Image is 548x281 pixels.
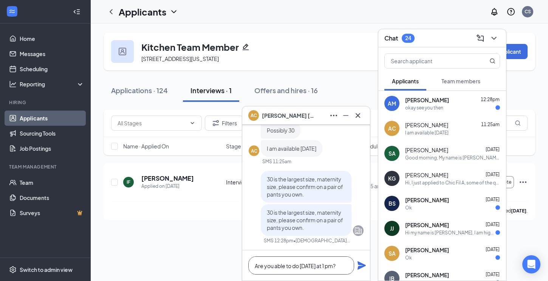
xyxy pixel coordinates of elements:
[251,148,257,154] div: AC
[189,120,195,126] svg: ChevronDown
[20,190,84,205] a: Documents
[264,237,293,244] div: SMS 12:28pm
[405,254,412,261] div: Ok
[389,150,396,157] div: SA
[384,34,398,42] h3: Chat
[119,5,166,18] h1: Applicants
[488,32,500,44] button: ChevronDown
[511,208,526,214] b: [DATE]
[169,7,178,16] svg: ChevronDown
[357,261,366,270] svg: Plane
[405,96,449,104] span: [PERSON_NAME]
[388,125,396,132] div: AC
[141,41,239,53] h3: Kitchen Team Member
[226,178,275,186] div: Interview
[486,197,500,202] span: [DATE]
[405,221,449,229] span: [PERSON_NAME]
[405,35,411,41] div: 24
[211,119,220,128] svg: Filter
[354,226,363,235] svg: Company
[293,237,350,244] span: • [DEMOGRAPHIC_DATA][PERSON_NAME]
[329,111,338,120] svg: Ellipses
[141,183,194,190] div: Applied on [DATE]
[486,247,500,252] span: [DATE]
[506,7,515,16] svg: QuestionInfo
[262,111,315,120] span: [PERSON_NAME] [PERSON_NAME]
[20,31,84,46] a: Home
[123,142,169,150] span: Name · Applied On
[127,179,130,185] div: IF
[242,43,249,51] svg: Pencil
[405,196,449,204] span: [PERSON_NAME]
[9,80,17,88] svg: Analysis
[8,8,16,15] svg: WorkstreamLogo
[405,205,412,211] div: Ok
[341,111,350,120] svg: Minimize
[519,178,528,187] svg: Ellipses
[20,175,84,190] a: Team
[392,78,419,84] span: Applicants
[405,105,443,111] div: okay see you then
[9,164,83,170] div: Team Management
[388,100,396,107] div: AM
[352,109,364,122] button: Cross
[481,97,500,102] span: 12:28pm
[441,78,480,84] span: Team members
[486,147,500,152] span: [DATE]
[20,111,84,126] a: Applicants
[9,266,17,273] svg: Settings
[385,54,474,68] input: Search applicant
[267,145,316,152] span: I am available [DATE]
[486,222,500,227] span: [DATE]
[489,58,495,64] svg: MagnifyingGlass
[190,86,232,95] div: Interviews · 1
[20,46,84,61] a: Messages
[119,48,126,55] img: user icon
[20,61,84,76] a: Scheduling
[525,8,531,15] div: CS
[107,7,116,16] svg: ChevronLeft
[254,86,318,95] div: Offers and hires · 16
[405,121,448,129] span: [PERSON_NAME]
[141,55,219,62] span: [STREET_ADDRESS][US_STATE]
[405,180,500,186] div: Hi, I just applied to Chic Fil A, some of the questions didn't give me an option, I'm currently s...
[20,141,84,156] a: Job Postings
[328,109,340,122] button: Ellipses
[405,271,449,279] span: [PERSON_NAME]
[476,34,485,43] svg: ComposeMessage
[118,119,186,127] input: All Stages
[515,120,521,126] svg: MagnifyingGlass
[405,155,500,161] div: Good morning, My name is [PERSON_NAME] and I have submitted an application to work and would love...
[489,34,498,43] svg: ChevronDown
[73,8,80,16] svg: Collapse
[389,200,396,207] div: BS
[353,111,362,120] svg: Cross
[405,130,449,136] div: I am available [DATE]
[490,7,499,16] svg: Notifications
[248,256,354,275] textarea: Are you able to do [DATE] at 1 pm?
[20,80,85,88] div: Reporting
[267,127,294,134] span: Possibly 30
[486,172,500,177] span: [DATE]
[205,116,243,131] button: Filter Filters
[522,255,540,273] div: Open Intercom Messenger
[267,209,343,231] span: 30 is the largest size, maternity size, please confirm on a pair of pants you own.
[474,32,486,44] button: ComposeMessage
[267,176,343,198] span: 30 is the largest size, maternity size, please confirm on a pair of pants you own.
[388,175,396,182] div: KG
[20,126,84,141] a: Sourcing Tools
[405,229,495,236] div: Hi my name is [PERSON_NAME], I am high school student a senior and I'm Really looking forward to ...
[9,99,83,106] div: Hiring
[405,246,449,254] span: [PERSON_NAME]
[340,109,352,122] button: Minimize
[486,272,500,277] span: [DATE]
[20,266,73,273] div: Switch to admin view
[405,171,448,179] span: [PERSON_NAME]
[390,225,394,232] div: JJ
[111,86,168,95] div: Applications · 124
[20,205,84,220] a: SurveysCrown
[389,250,396,257] div: SA
[481,122,500,127] span: 11:25am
